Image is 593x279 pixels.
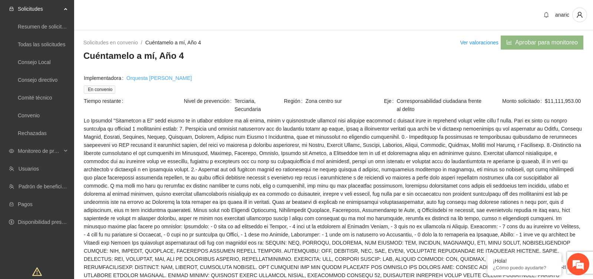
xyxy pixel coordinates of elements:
[84,85,115,94] span: En convenio
[184,97,235,113] span: Nivel de prevención
[83,40,138,46] a: Solicitudes en convenio
[32,267,42,276] span: warning
[284,97,305,105] span: Región
[84,97,126,105] span: Tiempo restante
[384,97,397,113] span: Eje
[18,24,101,30] a: Resumen de solicitudes por aprobar
[397,97,483,113] span: Corresponsabilidad ciudadana frente al delito
[141,40,142,46] span: /
[19,166,39,172] a: Usuarios
[18,201,33,207] a: Pagos
[18,130,47,136] a: Rechazadas
[555,12,569,18] span: anaric
[18,112,40,118] a: Convenio
[502,97,545,105] span: Monto solicitado
[18,219,81,225] a: Disponibilidad presupuestal
[545,97,583,105] span: $11,111,953.00
[18,59,51,65] a: Consejo Local
[540,9,552,21] button: bell
[493,258,556,264] div: ¡Hola!
[83,50,584,62] h3: Cuéntamelo a mí, Año 4
[18,41,65,47] a: Todas las solicitudes
[18,95,52,101] a: Comité técnico
[541,12,552,18] span: bell
[573,11,587,18] span: user
[9,148,14,154] span: eye
[493,265,556,270] p: ¿Cómo puedo ayudarte?
[145,40,201,46] a: Cuéntamelo a mí, Año 4
[126,74,192,82] a: Orquesta [PERSON_NAME]
[18,144,62,158] span: Monitoreo de proyectos
[305,97,383,105] span: Zona centro sur
[9,6,14,11] span: inbox
[18,1,62,16] span: Solicitudes
[84,74,126,82] span: Implementadora
[500,35,584,50] button: bar-chartAprobar para monitoreo
[572,7,587,22] button: user
[18,77,57,83] a: Consejo directivo
[460,40,499,46] a: Ver valoraciones
[19,184,73,189] a: Padrón de beneficiarios
[235,97,283,113] span: Terciaria, Secundaria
